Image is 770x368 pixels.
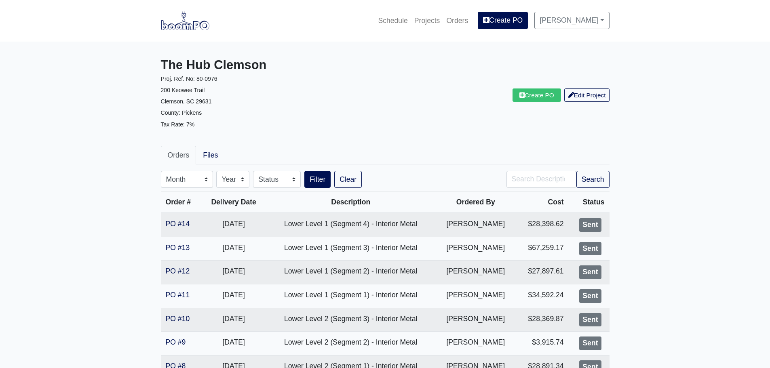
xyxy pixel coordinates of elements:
[202,237,266,261] td: [DATE]
[579,265,601,279] div: Sent
[534,12,609,29] a: [PERSON_NAME]
[161,98,212,105] small: Clemson, SC 29631
[516,191,569,213] th: Cost
[579,313,601,327] div: Sent
[266,213,436,237] td: Lower Level 1 (Segment 4) - Interior Metal
[304,171,331,188] button: Filter
[478,12,528,29] a: Create PO
[161,109,202,116] small: County: Pickens
[516,261,569,284] td: $27,897.61
[166,220,190,228] a: PO #14
[202,284,266,308] td: [DATE]
[161,11,209,30] img: boomPO
[436,332,515,355] td: [PERSON_NAME]
[266,332,436,355] td: Lower Level 2 (Segment 2) - Interior Metal
[436,191,515,213] th: Ordered By
[161,146,196,164] a: Orders
[161,87,205,93] small: 200 Keowee Trail
[161,121,195,128] small: Tax Rate: 7%
[579,242,601,256] div: Sent
[579,336,601,350] div: Sent
[436,308,515,332] td: [PERSON_NAME]
[166,267,190,275] a: PO #12
[334,171,362,188] a: Clear
[443,12,471,29] a: Orders
[569,191,610,213] th: Status
[516,213,569,237] td: $28,398.62
[161,191,202,213] th: Order #
[266,237,436,261] td: Lower Level 1 (Segment 3) - Interior Metal
[166,244,190,252] a: PO #13
[266,308,436,332] td: Lower Level 2 (Segment 3) - Interior Metal
[166,315,190,323] a: PO #10
[161,76,217,82] small: Proj. Ref. No: 80-0976
[196,146,225,164] a: Files
[516,308,569,332] td: $28,369.87
[513,88,561,102] a: Create PO
[436,261,515,284] td: [PERSON_NAME]
[579,218,601,232] div: Sent
[436,284,515,308] td: [PERSON_NAME]
[166,338,186,346] a: PO #9
[375,12,411,29] a: Schedule
[579,289,601,303] div: Sent
[576,171,610,188] button: Search
[266,191,436,213] th: Description
[516,332,569,355] td: $3,915.74
[506,171,576,188] input: Search
[202,191,266,213] th: Delivery Date
[411,12,443,29] a: Projects
[564,88,610,102] a: Edit Project
[202,261,266,284] td: [DATE]
[266,284,436,308] td: Lower Level 1 (Segment 1) - Interior Metal
[266,261,436,284] td: Lower Level 1 (Segment 2) - Interior Metal
[436,213,515,237] td: [PERSON_NAME]
[516,237,569,261] td: $67,259.17
[202,213,266,237] td: [DATE]
[436,237,515,261] td: [PERSON_NAME]
[202,332,266,355] td: [DATE]
[166,291,190,299] a: PO #11
[161,58,379,73] h3: The Hub Clemson
[516,284,569,308] td: $34,592.24
[202,308,266,332] td: [DATE]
